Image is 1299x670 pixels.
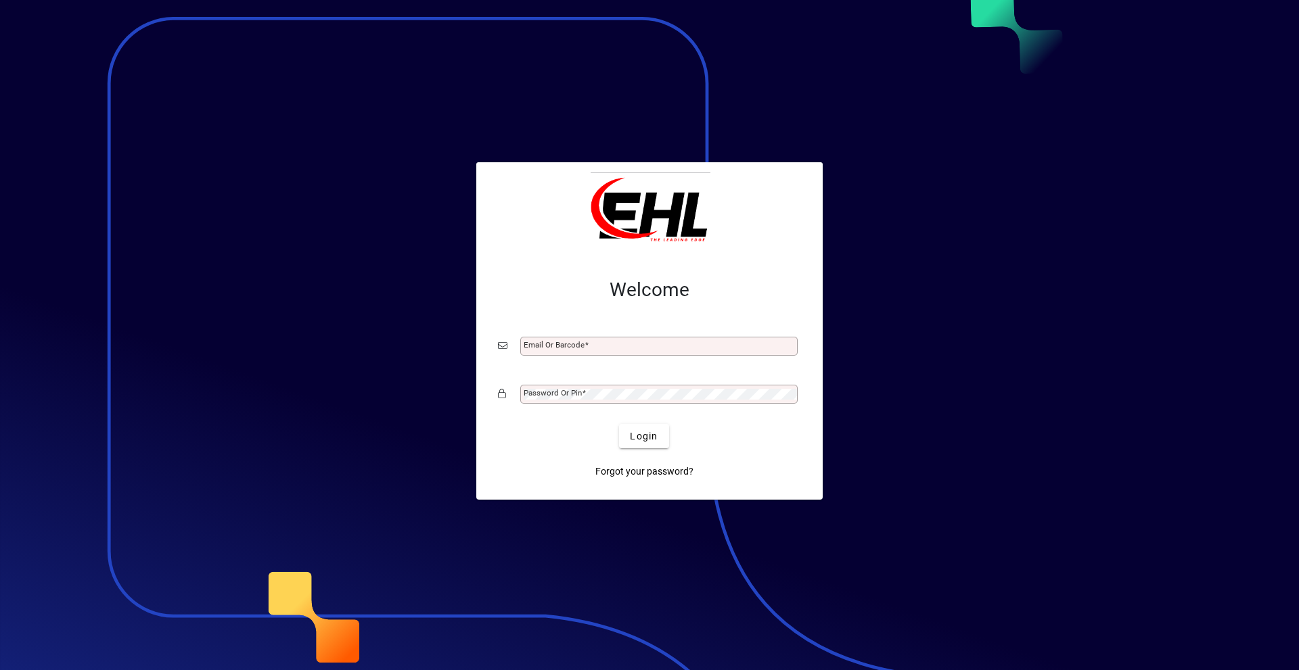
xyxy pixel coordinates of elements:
mat-label: Email or Barcode [524,340,585,350]
a: Forgot your password? [590,459,699,483]
span: Login [630,429,658,444]
mat-label: Password or Pin [524,388,582,398]
h2: Welcome [498,279,801,302]
button: Login [619,424,668,448]
span: Forgot your password? [595,464,693,479]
